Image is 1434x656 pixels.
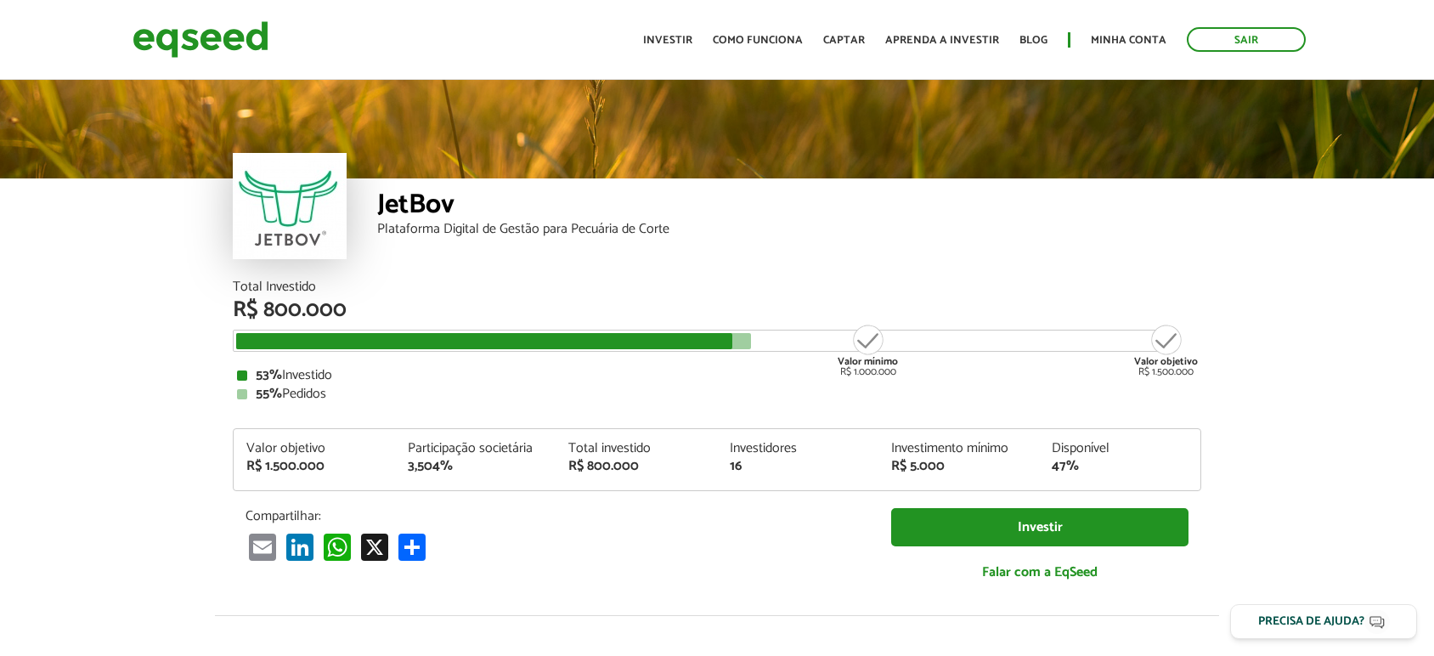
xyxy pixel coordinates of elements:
div: R$ 800.000 [568,460,704,473]
a: Sair [1187,27,1306,52]
strong: 53% [256,364,282,387]
a: Captar [823,35,865,46]
div: Valor objetivo [246,442,382,455]
div: Pedidos [237,387,1197,401]
div: R$ 800.000 [233,299,1201,321]
a: Aprenda a investir [885,35,999,46]
strong: Valor objetivo [1134,353,1198,370]
div: 47% [1052,460,1188,473]
div: Participação societária [408,442,544,455]
div: Investidores [730,442,866,455]
a: X [358,533,392,561]
div: 16 [730,460,866,473]
strong: Valor mínimo [838,353,898,370]
div: Investimento mínimo [891,442,1027,455]
a: Email [246,533,279,561]
div: R$ 5.000 [891,460,1027,473]
a: Investir [891,508,1188,546]
div: R$ 1.500.000 [1134,323,1198,377]
a: Investir [643,35,692,46]
div: Disponível [1052,442,1188,455]
p: Compartilhar: [246,508,866,524]
div: Total Investido [233,280,1201,294]
strong: 55% [256,382,282,405]
img: EqSeed [133,17,268,62]
div: R$ 1.500.000 [246,460,382,473]
a: Blog [1019,35,1047,46]
div: Investido [237,369,1197,382]
a: Compartilhar [395,533,429,561]
a: Como funciona [713,35,803,46]
div: JetBov [377,191,1201,223]
div: 3,504% [408,460,544,473]
a: Falar com a EqSeed [891,555,1188,590]
a: LinkedIn [283,533,317,561]
a: Minha conta [1091,35,1166,46]
div: Total investido [568,442,704,455]
a: WhatsApp [320,533,354,561]
div: R$ 1.000.000 [836,323,900,377]
div: Plataforma Digital de Gestão para Pecuária de Corte [377,223,1201,236]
